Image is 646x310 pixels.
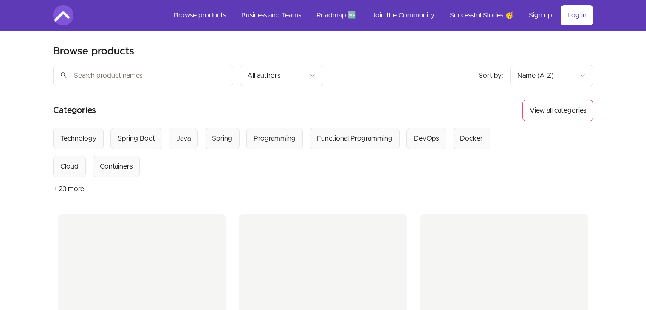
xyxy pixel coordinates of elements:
a: Sign up [522,5,559,25]
div: Containers [100,161,133,172]
div: Spring [212,133,232,144]
a: Join the Community [365,5,441,25]
div: DevOps [414,133,439,144]
a: Business and Teams [234,5,308,25]
button: Filter by author [240,65,323,86]
img: Amigoscode logo [53,5,73,25]
button: View all categories [522,100,593,121]
button: Product sort options [510,65,593,86]
div: Technology [60,133,96,144]
a: Roadmap 🆕 [310,5,363,25]
div: Docker [460,133,483,144]
div: Programming [254,133,296,144]
input: Search product names [53,65,233,86]
button: + 23 more [53,177,84,201]
a: Successful Stories 🥳 [443,5,520,25]
h2: Categories [53,100,96,121]
a: Log in [561,5,593,25]
span: Sort by: [479,72,503,79]
nav: Main [167,5,593,25]
div: Functional Programming [317,133,392,144]
div: Java [176,133,191,144]
div: Cloud [60,161,79,172]
span: search [60,69,68,81]
div: Spring Boot [118,133,155,144]
a: Browse products [167,5,233,25]
h2: Browse products [53,45,134,58]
